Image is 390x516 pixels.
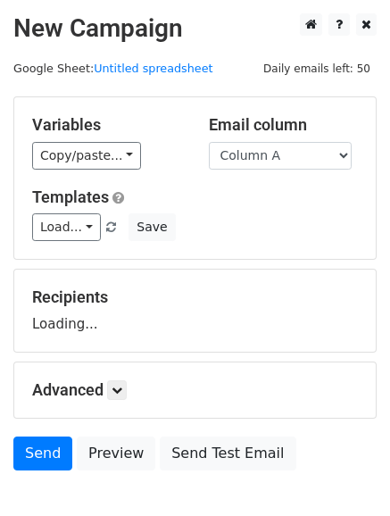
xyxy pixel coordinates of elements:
[32,287,358,334] div: Loading...
[209,115,359,135] h5: Email column
[32,115,182,135] h5: Variables
[94,62,212,75] a: Untitled spreadsheet
[77,437,155,470] a: Preview
[13,437,72,470] a: Send
[160,437,295,470] a: Send Test Email
[257,62,377,75] a: Daily emails left: 50
[13,62,213,75] small: Google Sheet:
[32,142,141,170] a: Copy/paste...
[32,213,101,241] a: Load...
[129,213,175,241] button: Save
[257,59,377,79] span: Daily emails left: 50
[13,13,377,44] h2: New Campaign
[32,187,109,206] a: Templates
[32,380,358,400] h5: Advanced
[32,287,358,307] h5: Recipients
